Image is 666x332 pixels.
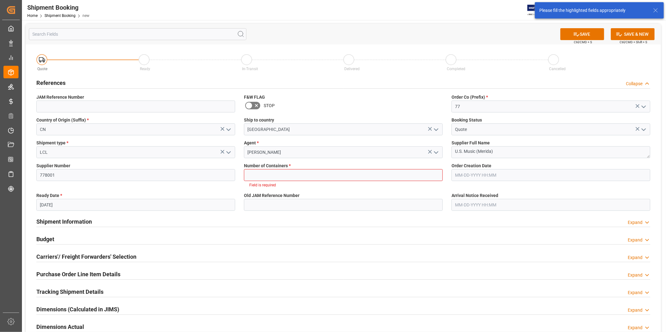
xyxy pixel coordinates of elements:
[29,28,246,40] input: Search Fields
[549,67,566,71] span: Cancelled
[249,182,437,188] li: Field is required
[539,7,647,14] div: Please fill the highlighted fields appropriately
[244,192,299,199] span: Old JAM Reference Number
[244,140,259,146] span: Agent
[36,288,103,296] h2: Tracking Shipment Details
[264,102,275,109] span: STOP
[628,254,642,261] div: Expand
[431,125,441,134] button: open menu
[628,324,642,331] div: Expand
[452,117,482,123] span: Booking Status
[27,13,38,18] a: Home
[36,192,62,199] span: Ready Date
[560,28,604,40] button: SAVE
[628,272,642,278] div: Expand
[452,94,488,101] span: Order Co (Prefix)
[36,163,70,169] span: Supplier Number
[626,80,642,87] div: Collapse
[36,79,66,87] h2: References
[447,67,465,71] span: Completed
[36,323,84,331] h2: Dimensions Actual
[36,117,89,123] span: Country of Origin (Suffix)
[639,102,648,112] button: open menu
[611,28,655,40] button: SAVE & NEW
[244,163,291,169] span: Number of Containers
[36,199,235,211] input: MM-DD-YYYY
[574,40,592,44] span: Ctrl/CMD + S
[452,199,650,211] input: MM-DD-YYYY HH:MM
[45,13,76,18] a: Shipment Booking
[36,252,136,261] h2: Carriers'/ Freight Forwarders' Selection
[224,125,233,134] button: open menu
[36,123,235,135] input: Type to search/select
[36,305,119,314] h2: Dimensions (Calculated in JIMS)
[36,140,68,146] span: Shipment type
[628,219,642,226] div: Expand
[452,146,650,158] textarea: U.S. Music (Merida)
[244,94,265,101] span: F&W FLAG
[452,169,650,181] input: MM-DD-YYYY HH:MM
[224,148,233,157] button: open menu
[36,94,84,101] span: JAM Reference Number
[639,125,648,134] button: open menu
[27,3,89,12] div: Shipment Booking
[452,192,498,199] span: Arrival Notice Received
[452,163,491,169] span: Order Creation Date
[140,67,150,71] span: Ready
[242,67,258,71] span: In-Transit
[452,140,490,146] span: Supplier Full Name
[36,217,92,226] h2: Shipment Information
[620,40,647,44] span: Ctrl/CMD + Shift + S
[628,307,642,314] div: Expand
[38,67,48,71] span: Quote
[628,237,642,243] div: Expand
[244,117,274,123] span: Ship to country
[36,235,54,243] h2: Budget
[628,289,642,296] div: Expand
[36,270,120,278] h2: Purchase Order Line Item Details
[527,5,549,16] img: Exertis%20JAM%20-%20Email%20Logo.jpg_1722504956.jpg
[344,67,360,71] span: Delivered
[431,148,441,157] button: open menu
